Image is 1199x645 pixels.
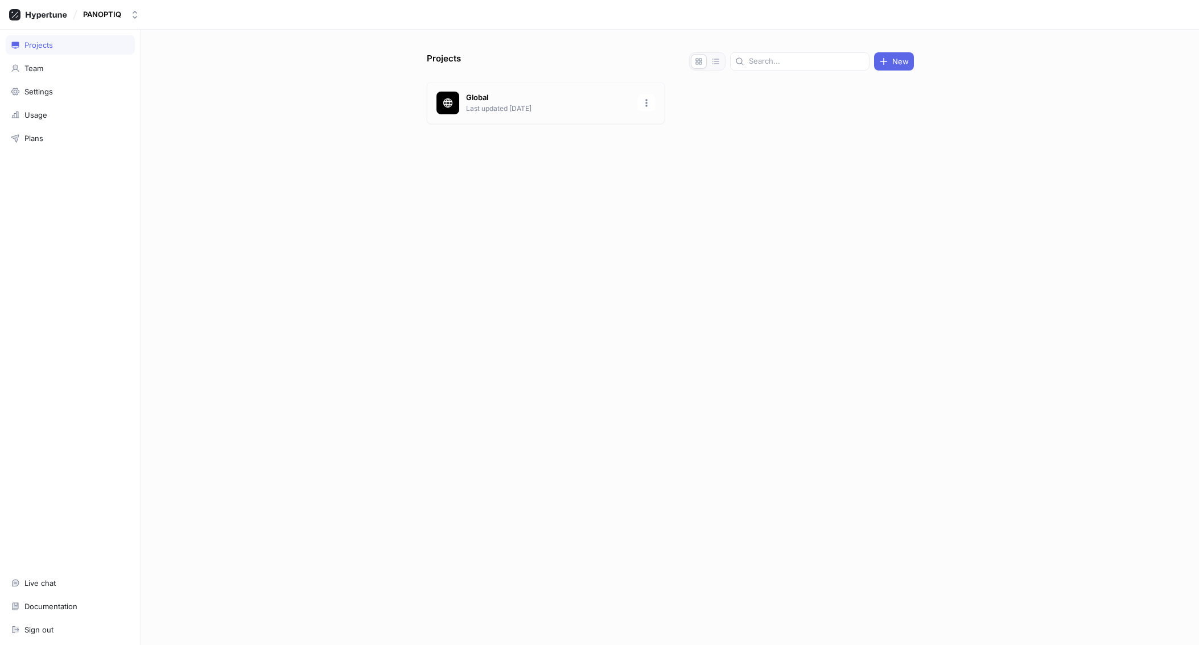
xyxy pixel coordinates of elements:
[6,597,135,616] a: Documentation
[6,105,135,125] a: Usage
[83,10,121,19] div: PANOPTIQ
[24,134,43,143] div: Plans
[24,578,56,588] div: Live chat
[892,58,909,65] span: New
[874,52,914,71] button: New
[24,87,53,96] div: Settings
[427,52,461,71] p: Projects
[749,56,864,67] input: Search...
[24,625,53,634] div: Sign out
[79,5,144,24] button: PANOPTIQ
[466,104,631,114] p: Last updated [DATE]
[24,602,77,611] div: Documentation
[6,129,135,148] a: Plans
[6,59,135,78] a: Team
[24,40,53,49] div: Projects
[24,110,47,119] div: Usage
[466,92,631,104] p: Global
[6,35,135,55] a: Projects
[24,64,43,73] div: Team
[6,82,135,101] a: Settings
